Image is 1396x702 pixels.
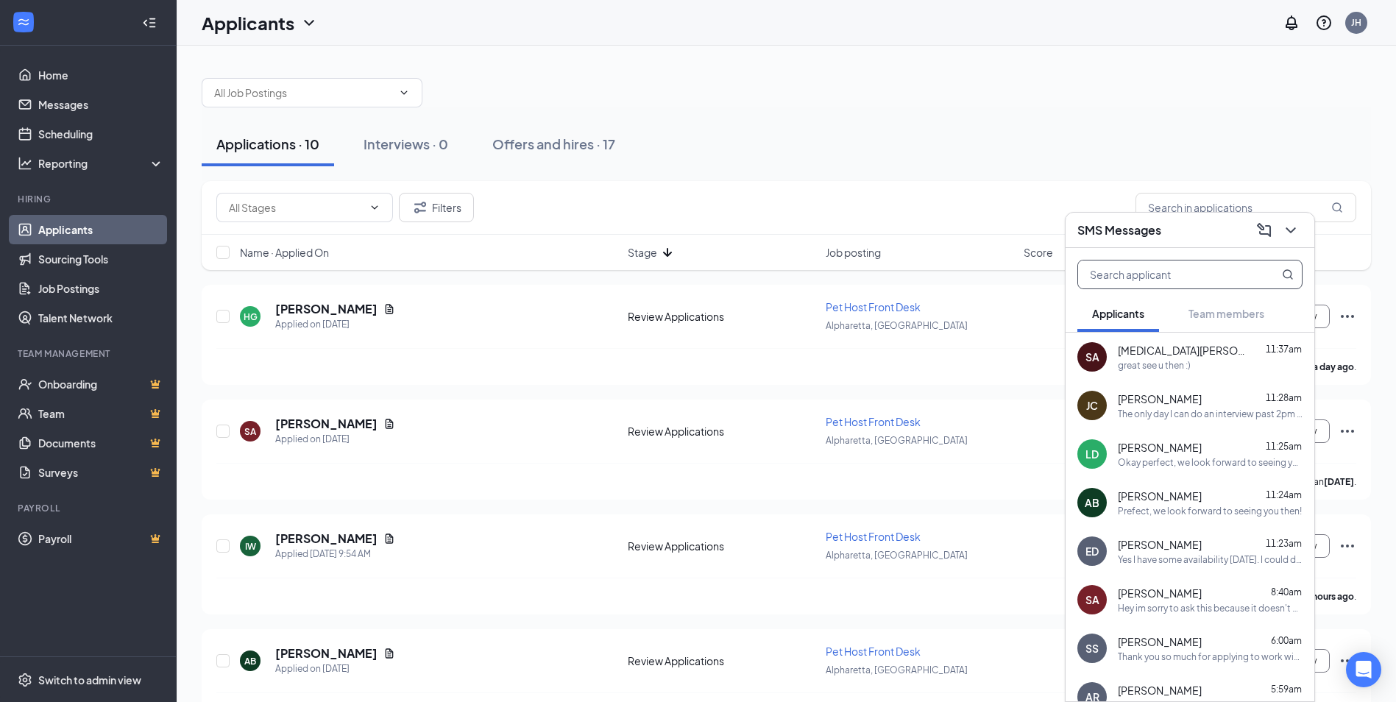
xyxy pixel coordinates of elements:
[826,245,881,260] span: Job posting
[38,274,164,303] a: Job Postings
[142,15,157,30] svg: Collapse
[1024,245,1053,260] span: Score
[1118,408,1303,420] div: The only day I can do an interview past 2pm is [DATE]
[229,199,363,216] input: All Stages
[1118,343,1250,358] span: [MEDICAL_DATA][PERSON_NAME]
[826,320,968,331] span: Alpharetta, [GEOGRAPHIC_DATA]
[1118,456,1303,469] div: Okay perfect, we look forward to seeing you [DATE]
[1118,359,1191,372] div: great see u then :)
[275,547,395,561] div: Applied [DATE] 9:54 AM
[1252,219,1276,242] button: ComposeMessage
[1118,602,1303,614] div: Hey im sorry to ask this because it doesn't make me look good but i just got off of work and im e...
[1266,441,1302,452] span: 11:25am
[16,15,31,29] svg: WorkstreamLogo
[1346,652,1381,687] div: Open Intercom Messenger
[38,673,141,687] div: Switch to admin view
[411,199,429,216] svg: Filter
[1313,361,1354,372] b: a day ago
[18,673,32,687] svg: Settings
[628,653,817,668] div: Review Applications
[38,90,164,119] a: Messages
[244,311,258,323] div: HG
[1188,307,1264,320] span: Team members
[1118,683,1202,698] span: [PERSON_NAME]
[492,135,615,153] div: Offers and hires · 17
[1339,537,1356,555] svg: Ellipses
[826,664,968,676] span: Alpharetta, [GEOGRAPHIC_DATA]
[1266,344,1302,355] span: 11:37am
[398,87,410,99] svg: ChevronDown
[38,399,164,428] a: TeamCrown
[38,303,164,333] a: Talent Network
[275,645,378,662] h5: [PERSON_NAME]
[1118,537,1202,552] span: [PERSON_NAME]
[1339,308,1356,325] svg: Ellipses
[826,645,921,658] span: Pet Host Front Desk
[18,502,161,514] div: Payroll
[1078,260,1252,288] input: Search applicant
[18,347,161,360] div: Team Management
[1118,505,1302,517] div: Prefect, we look forward to seeing you then!
[628,309,817,324] div: Review Applications
[240,245,329,260] span: Name · Applied On
[826,415,921,428] span: Pet Host Front Desk
[1118,391,1202,406] span: [PERSON_NAME]
[275,317,395,332] div: Applied on [DATE]
[1331,202,1343,213] svg: MagnifyingGlass
[383,303,395,315] svg: Document
[383,418,395,430] svg: Document
[826,300,921,313] span: Pet Host Front Desk
[628,245,657,260] span: Stage
[1092,307,1144,320] span: Applicants
[275,301,378,317] h5: [PERSON_NAME]
[1315,14,1333,32] svg: QuestionInfo
[826,435,968,446] span: Alpharetta, [GEOGRAPHIC_DATA]
[38,215,164,244] a: Applicants
[38,458,164,487] a: SurveysCrown
[1282,221,1300,239] svg: ChevronDown
[1118,489,1202,503] span: [PERSON_NAME]
[628,424,817,439] div: Review Applications
[300,14,318,32] svg: ChevronDown
[399,193,474,222] button: Filter Filters
[1279,219,1303,242] button: ChevronDown
[1118,553,1303,566] div: Yes I have some availability [DATE]. I could do 12pm the 20th if that works for you
[1085,641,1099,656] div: SS
[1085,544,1099,559] div: ED
[1077,222,1161,238] h3: SMS Messages
[38,428,164,458] a: DocumentsCrown
[1085,495,1099,510] div: AB
[659,244,676,261] svg: ArrowDown
[1266,392,1302,403] span: 11:28am
[1135,193,1356,222] input: Search in applications
[628,539,817,553] div: Review Applications
[1324,476,1354,487] b: [DATE]
[1339,652,1356,670] svg: Ellipses
[364,135,448,153] div: Interviews · 0
[1118,586,1202,600] span: [PERSON_NAME]
[244,655,256,667] div: AB
[1305,591,1354,602] b: 3 hours ago
[38,60,164,90] a: Home
[1271,684,1302,695] span: 5:59am
[1351,16,1361,29] div: JH
[38,524,164,553] a: PayrollCrown
[1086,398,1098,413] div: JC
[826,550,968,561] span: Alpharetta, [GEOGRAPHIC_DATA]
[275,662,395,676] div: Applied on [DATE]
[18,193,161,205] div: Hiring
[826,530,921,543] span: Pet Host Front Desk
[275,531,378,547] h5: [PERSON_NAME]
[1085,447,1099,461] div: LD
[1283,14,1300,32] svg: Notifications
[275,432,395,447] div: Applied on [DATE]
[1118,634,1202,649] span: [PERSON_NAME]
[245,540,256,553] div: IW
[1085,592,1099,607] div: SA
[18,156,32,171] svg: Analysis
[1118,650,1303,663] div: Thank you so much for applying to work with us here at [GEOGRAPHIC_DATA]. We would like to invite...
[214,85,392,101] input: All Job Postings
[202,10,294,35] h1: Applicants
[369,202,380,213] svg: ChevronDown
[1339,422,1356,440] svg: Ellipses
